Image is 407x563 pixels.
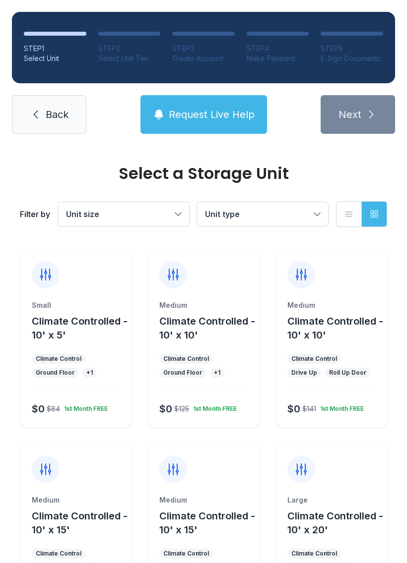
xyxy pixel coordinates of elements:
div: $141 [302,404,316,414]
span: Climate Controlled - 10' x 10' [287,315,383,341]
span: Unit type [205,209,240,219]
div: Medium [159,300,247,310]
div: STEP 3 [172,44,235,54]
div: Roll Up Door [329,369,366,377]
span: Climate Controlled - 10' x 15' [159,510,255,536]
div: $0 [287,402,300,416]
button: Unit size [58,202,189,226]
div: E-Sign Documents [321,54,383,63]
div: Make Payment [247,54,309,63]
span: Request Live Help [169,108,255,121]
div: Climate Control [36,550,81,558]
div: Create Account [172,54,235,63]
button: Climate Controlled - 10' x 15' [32,509,128,537]
div: + 1 [86,369,93,377]
button: Climate Controlled - 10' x 10' [159,314,255,342]
div: Select a Storage Unit [20,166,387,181]
div: + 1 [214,369,220,377]
div: $0 [32,402,45,416]
div: STEP 5 [321,44,383,54]
div: STEP 4 [247,44,309,54]
div: Large [287,495,375,505]
button: Climate Controlled - 10' x 20' [287,509,383,537]
div: Climate Control [291,550,337,558]
div: STEP 1 [24,44,86,54]
span: Next [339,108,361,121]
div: 1st Month FREE [60,401,108,413]
div: Medium [159,495,247,505]
button: Unit type [197,202,328,226]
span: Climate Controlled - 10' x 5' [32,315,128,341]
div: Climate Control [291,355,337,363]
div: Climate Control [36,355,81,363]
span: Back [46,108,68,121]
button: Climate Controlled - 10' x 10' [287,314,383,342]
div: Small [32,300,120,310]
div: 1st Month FREE [316,401,364,413]
div: Select Unit Tier [98,54,161,63]
span: Climate Controlled - 10' x 15' [32,510,128,536]
span: Climate Controlled - 10' x 20' [287,510,383,536]
button: Climate Controlled - 10' x 5' [32,314,128,342]
button: Climate Controlled - 10' x 15' [159,509,255,537]
div: $125 [174,404,189,414]
div: Climate Control [163,355,209,363]
div: Medium [32,495,120,505]
span: Climate Controlled - 10' x 10' [159,315,255,341]
div: Climate Control [163,550,209,558]
div: Ground Floor [36,369,74,377]
div: Select Unit [24,54,86,63]
div: $0 [159,402,172,416]
div: Filter by [20,208,50,220]
div: 1st Month FREE [189,401,237,413]
div: Ground Floor [163,369,202,377]
div: Drive Up [291,369,317,377]
div: STEP 2 [98,44,161,54]
div: $84 [47,404,60,414]
div: Medium [287,300,375,310]
span: Unit size [66,209,99,219]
